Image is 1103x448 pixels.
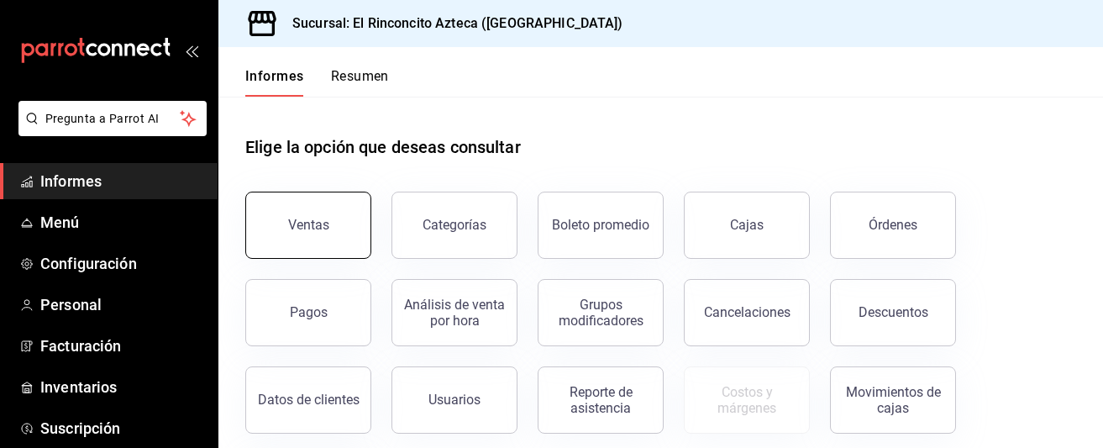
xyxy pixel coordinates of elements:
button: Ventas [245,192,371,259]
font: Reporte de asistencia [570,384,633,416]
font: Menú [40,213,80,231]
font: Suscripción [40,419,120,437]
button: Órdenes [830,192,956,259]
button: Contrata inventarios para ver este informe [684,366,810,434]
font: Órdenes [869,217,917,233]
a: Pregunta a Parrot AI [12,122,207,140]
button: Movimientos de cajas [830,366,956,434]
font: Usuarios [428,392,481,408]
button: Datos de clientes [245,366,371,434]
font: Descuentos [859,304,928,320]
a: Cajas [684,192,810,259]
font: Ventas [288,217,329,233]
font: Movimientos de cajas [846,384,941,416]
font: Inventarios [40,378,117,396]
font: Informes [40,172,102,190]
font: Análisis de venta por hora [404,297,505,329]
font: Personal [40,296,102,314]
font: Elige la opción que deseas consultar [245,137,521,157]
font: Datos de clientes [258,392,360,408]
font: Costos y márgenes [717,384,776,416]
button: Cancelaciones [684,279,810,346]
font: Categorías [423,217,486,233]
font: Cancelaciones [704,304,790,320]
font: Facturación [40,337,121,355]
button: abrir_cajón_menú [185,44,198,57]
button: Grupos modificadores [538,279,664,346]
font: Pregunta a Parrot AI [45,112,160,125]
button: Boleto promedio [538,192,664,259]
font: Sucursal: El Rinconcito Azteca ([GEOGRAPHIC_DATA]) [292,15,623,31]
font: Informes [245,68,304,84]
font: Pagos [290,304,328,320]
font: Cajas [730,217,764,233]
button: Análisis de venta por hora [391,279,517,346]
button: Reporte de asistencia [538,366,664,434]
font: Boleto promedio [552,217,649,233]
font: Grupos modificadores [559,297,643,329]
button: Pagos [245,279,371,346]
font: Configuración [40,255,137,272]
button: Descuentos [830,279,956,346]
font: Resumen [331,68,389,84]
button: Usuarios [391,366,517,434]
div: pestañas de navegación [245,67,389,97]
button: Categorías [391,192,517,259]
button: Pregunta a Parrot AI [18,101,207,136]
